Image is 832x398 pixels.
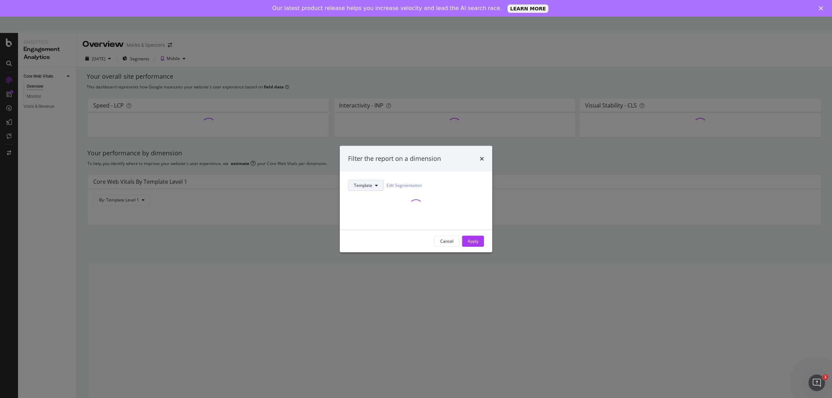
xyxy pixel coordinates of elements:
[440,238,453,244] div: Cancel
[823,374,828,380] span: 1
[387,182,422,189] a: Edit Segmentation
[808,374,825,391] iframe: Intercom live chat
[819,6,826,10] div: Close
[508,5,549,13] a: LEARN MORE
[354,182,372,188] span: Template
[434,235,459,246] button: Cancel
[348,154,441,163] div: Filter the report on a dimension
[468,238,478,244] div: Apply
[272,5,502,12] div: Our latest product release helps you increase velocity and lead the AI search race.
[480,154,484,163] div: times
[462,235,484,246] button: Apply
[340,146,492,252] div: modal
[348,180,384,191] button: Template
